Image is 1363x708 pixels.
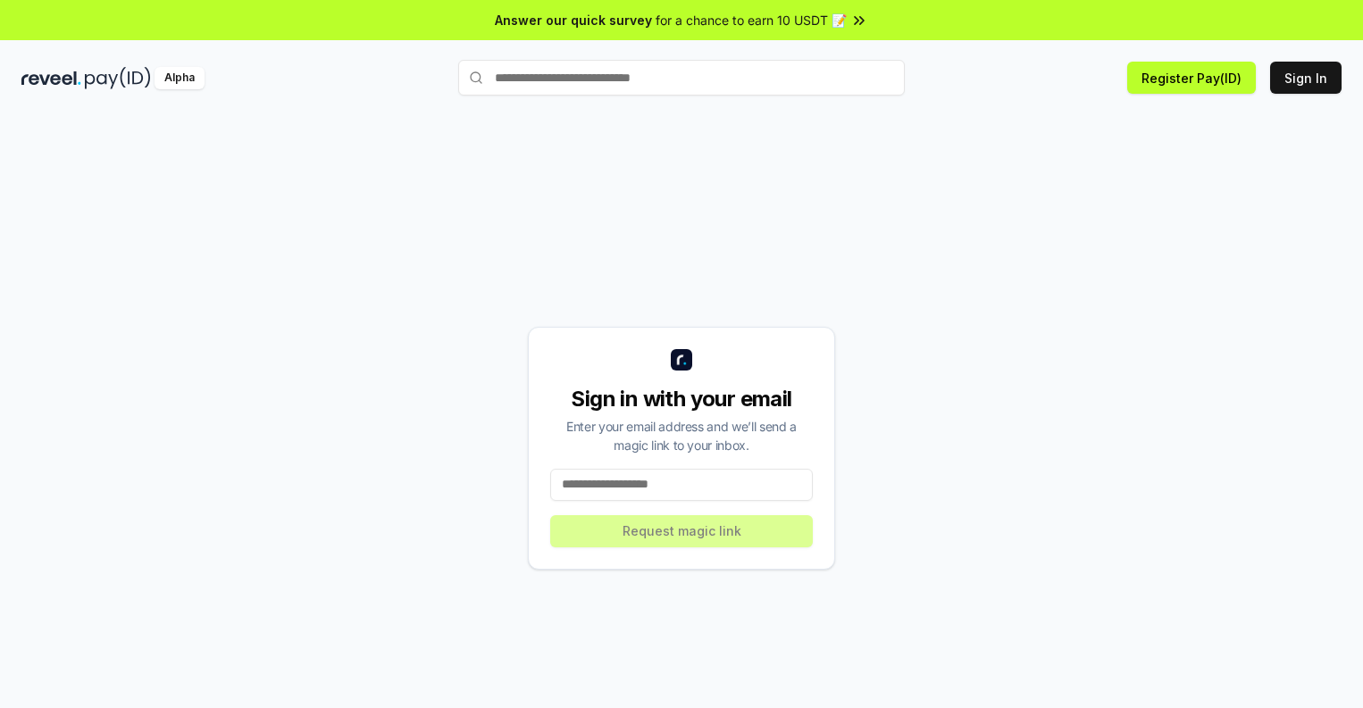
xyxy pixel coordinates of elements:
img: logo_small [671,349,692,371]
span: Answer our quick survey [495,11,652,29]
button: Register Pay(ID) [1127,62,1256,94]
div: Enter your email address and we’ll send a magic link to your inbox. [550,417,813,454]
img: pay_id [85,67,151,89]
div: Alpha [155,67,205,89]
div: Sign in with your email [550,385,813,413]
span: for a chance to earn 10 USDT 📝 [656,11,847,29]
button: Sign In [1270,62,1342,94]
img: reveel_dark [21,67,81,89]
